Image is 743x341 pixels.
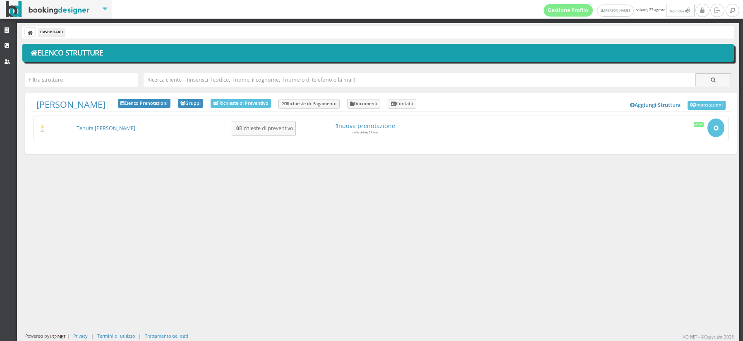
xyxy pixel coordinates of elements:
[77,125,135,132] a: Tenuta [PERSON_NAME]
[278,99,340,109] a: Richieste di Pagamento
[597,5,634,17] a: [PERSON_NAME]
[49,333,67,340] img: ionet_small_logo.png
[97,333,135,339] a: Termini di utilizzo
[118,99,170,108] a: Elenco Prenotazioni
[145,333,188,339] a: Trattamento dei dati
[666,4,694,17] button: Notifiche
[688,101,726,110] a: Impostazioni
[91,333,93,339] div: |
[36,99,110,110] span: |
[139,333,141,339] div: |
[388,99,416,109] a: Contatti
[302,122,429,129] a: 1nuova prenotazione
[236,125,239,132] b: 0
[25,333,70,340] div: Powered by |
[694,122,704,126] div: Attiva
[144,73,695,87] input: Ricerca cliente - (inserisci il codice, il nome, il cognome, il numero di telefono o la mail)
[73,333,87,339] a: Privacy
[544,4,696,17] span: sabato, 23 agosto
[28,46,729,60] h1: Elenco Strutture
[36,98,105,110] a: [PERSON_NAME]
[232,121,296,136] button: 0Richieste di preventivo
[178,99,204,108] a: Gruppi
[626,99,685,111] a: Aggiungi Struttura
[335,122,338,130] strong: 1
[211,99,271,108] a: Richieste di Preventivo
[347,99,381,109] a: Documenti
[38,28,65,37] li: Dashboard
[544,4,593,17] a: Gestione Profilo
[38,125,47,132] img: c17ce5f8a98d11e9805da647fc135771_max100.png
[352,131,378,134] small: nelle ultime 24 ore
[302,122,429,129] h4: nuova prenotazione
[25,73,138,87] input: Filtra strutture
[6,1,90,17] img: BookingDesigner.com
[234,125,293,131] h5: Richieste di preventivo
